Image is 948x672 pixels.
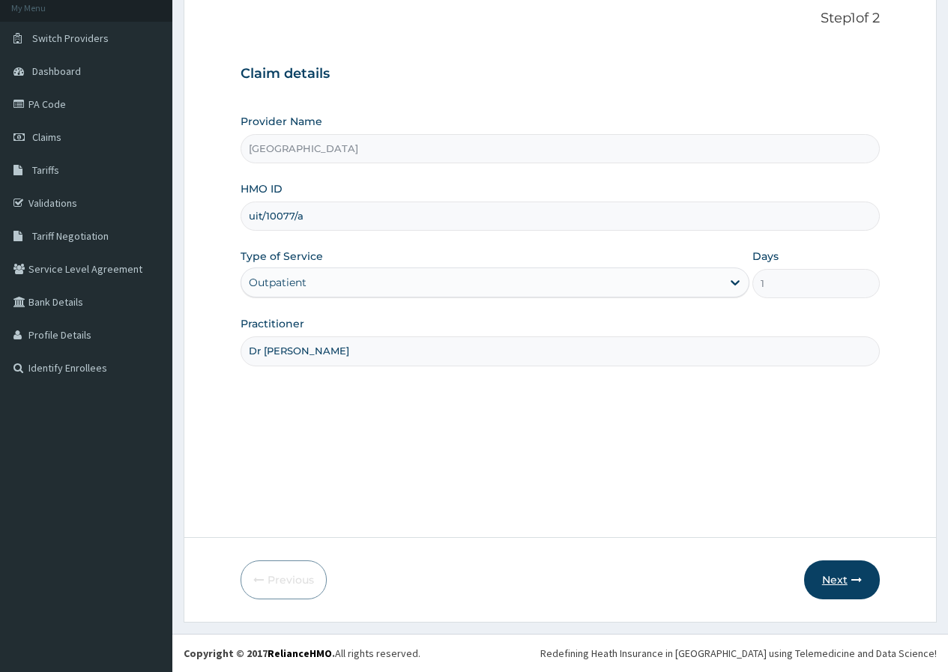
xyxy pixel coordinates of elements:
[241,316,304,331] label: Practitioner
[752,249,779,264] label: Days
[32,130,61,144] span: Claims
[804,560,880,599] button: Next
[32,163,59,177] span: Tariffs
[32,64,81,78] span: Dashboard
[32,229,109,243] span: Tariff Negotiation
[241,66,880,82] h3: Claim details
[540,646,937,661] div: Redefining Heath Insurance in [GEOGRAPHIC_DATA] using Telemedicine and Data Science!
[249,275,307,290] div: Outpatient
[172,634,948,672] footer: All rights reserved.
[241,336,880,366] input: Enter Name
[241,181,283,196] label: HMO ID
[268,647,332,660] a: RelianceHMO
[241,249,323,264] label: Type of Service
[32,31,109,45] span: Switch Providers
[184,647,335,660] strong: Copyright © 2017 .
[241,114,322,129] label: Provider Name
[241,560,327,599] button: Previous
[241,202,880,231] input: Enter HMO ID
[241,10,880,27] p: Step 1 of 2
